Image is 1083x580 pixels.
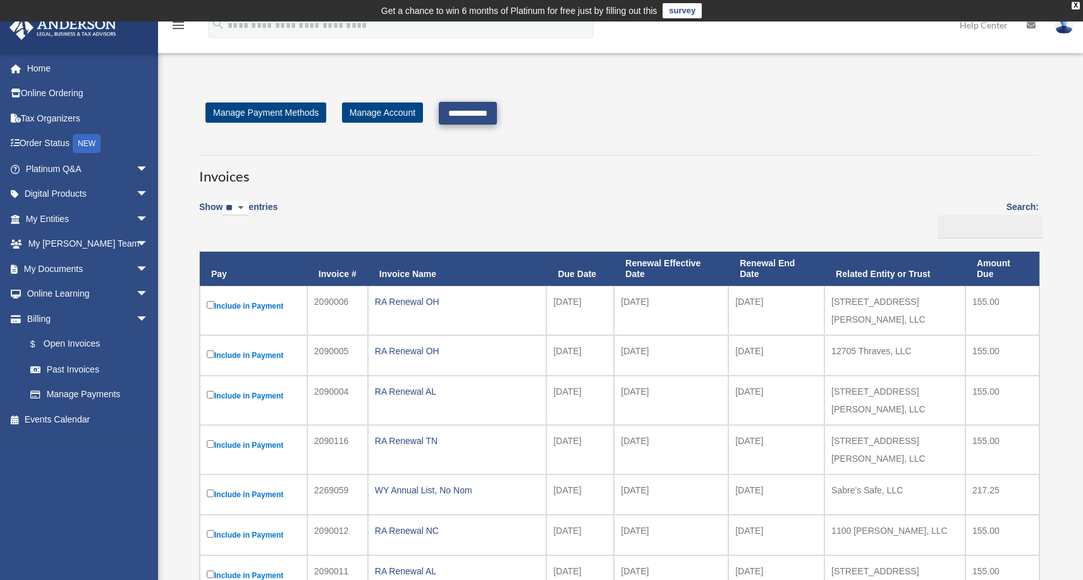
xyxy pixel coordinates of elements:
[375,522,540,540] div: RA Renewal NC
[207,528,300,543] label: Include in Payment
[223,201,248,216] select: Showentries
[965,335,1039,376] td: 155.00
[18,382,161,407] a: Manage Payments
[207,348,300,363] label: Include in Payment
[728,286,824,335] td: [DATE]
[368,252,547,286] th: Invoice Name: activate to sort column ascending
[207,487,300,502] label: Include in Payment
[614,286,728,335] td: [DATE]
[207,530,214,538] input: Include in Payment
[728,425,824,474] td: [DATE]
[824,335,965,376] td: 12705 Thraves, LLC
[171,18,186,33] i: menu
[307,286,368,335] td: 2090006
[614,515,728,555] td: [DATE]
[307,425,368,474] td: 2090116
[614,376,728,425] td: [DATE]
[207,301,214,309] input: Include in Payment
[375,562,540,580] div: RA Renewal AL
[207,391,214,398] input: Include in Payment
[824,376,965,425] td: [STREET_ADDRESS][PERSON_NAME], LLC
[824,286,965,335] td: [STREET_ADDRESS][PERSON_NAME], LLC
[211,17,225,31] i: search
[205,102,326,123] a: Manage Payment Methods
[136,206,161,232] span: arrow_drop_down
[965,425,1039,474] td: 155.00
[375,432,540,450] div: RA Renewal TN
[9,182,168,207] a: Digital Productsarrow_drop_down
[136,156,161,182] span: arrow_drop_down
[171,22,186,33] a: menu
[9,81,168,106] a: Online Ordering
[136,231,161,257] span: arrow_drop_down
[136,281,161,307] span: arrow_drop_down
[824,252,965,286] th: Related Entity or Trust: activate to sort column ascending
[728,335,824,376] td: [DATE]
[9,407,168,432] a: Events Calendar
[546,474,614,515] td: [DATE]
[614,474,728,515] td: [DATE]
[136,256,161,282] span: arrow_drop_down
[546,425,614,474] td: [DATE]
[307,335,368,376] td: 2090005
[375,293,540,311] div: RA Renewal OH
[9,131,168,157] a: Order StatusNEW
[546,252,614,286] th: Due Date: activate to sort column ascending
[207,440,214,448] input: Include in Payment
[207,490,214,497] input: Include in Payment
[546,335,614,376] td: [DATE]
[824,515,965,555] td: 1100 [PERSON_NAME], LLC
[728,474,824,515] td: [DATE]
[965,376,1039,425] td: 155.00
[9,56,168,81] a: Home
[73,134,101,153] div: NEW
[307,515,368,555] td: 2090012
[965,286,1039,335] td: 155.00
[663,3,702,18] a: survey
[1072,2,1080,9] div: close
[614,252,728,286] th: Renewal Effective Date: activate to sort column ascending
[1055,16,1074,34] img: User Pic
[9,306,161,331] a: Billingarrow_drop_down
[199,199,278,228] label: Show entries
[933,199,1039,238] label: Search:
[728,376,824,425] td: [DATE]
[9,156,168,182] a: Platinum Q&Aarrow_drop_down
[728,252,824,286] th: Renewal End Date: activate to sort column ascending
[728,515,824,555] td: [DATE]
[965,252,1039,286] th: Amount Due: activate to sort column ascending
[207,438,300,453] label: Include in Payment
[9,256,168,281] a: My Documentsarrow_drop_down
[136,182,161,207] span: arrow_drop_down
[136,306,161,332] span: arrow_drop_down
[207,388,300,404] label: Include in Payment
[546,286,614,335] td: [DATE]
[381,3,658,18] div: Get a chance to win 6 months of Platinum for free just by filling out this
[207,571,214,578] input: Include in Payment
[200,252,307,286] th: Pay: activate to sort column descending
[375,342,540,360] div: RA Renewal OH
[37,336,44,352] span: $
[938,215,1043,239] input: Search:
[18,331,155,357] a: $Open Invoices
[307,252,368,286] th: Invoice #: activate to sort column ascending
[824,425,965,474] td: [STREET_ADDRESS][PERSON_NAME], LLC
[9,231,168,257] a: My [PERSON_NAME] Teamarrow_drop_down
[207,299,300,314] label: Include in Payment
[18,357,161,382] a: Past Invoices
[199,155,1039,187] h3: Invoices
[207,350,214,358] input: Include in Payment
[307,474,368,515] td: 2269059
[9,281,168,307] a: Online Learningarrow_drop_down
[546,376,614,425] td: [DATE]
[9,106,168,131] a: Tax Organizers
[965,474,1039,515] td: 217.25
[6,15,120,40] img: Anderson Advisors Platinum Portal
[9,206,168,231] a: My Entitiesarrow_drop_down
[307,376,368,425] td: 2090004
[824,474,965,515] td: Sabre's Safe, LLC
[375,481,540,499] div: WY Annual List, No Nom
[546,515,614,555] td: [DATE]
[614,335,728,376] td: [DATE]
[614,425,728,474] td: [DATE]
